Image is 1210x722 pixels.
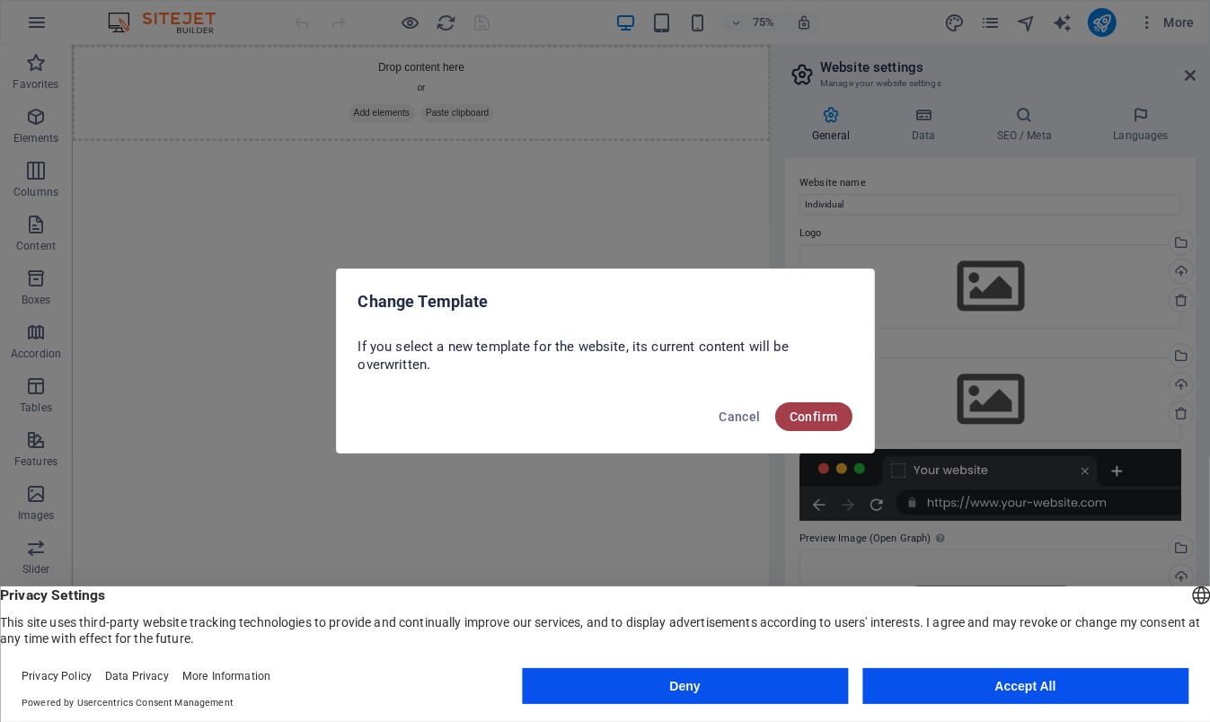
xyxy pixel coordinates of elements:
button: Cancel [711,402,767,431]
span: Add elements [368,78,457,103]
span: Confirm [790,409,838,424]
span: Cancel [719,409,760,424]
span: Paste clipboard [464,78,563,103]
button: Confirm [775,402,852,431]
p: If you select a new template for the website, its current content will be overwritten. [358,338,852,374]
h2: Change Template [358,291,852,313]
